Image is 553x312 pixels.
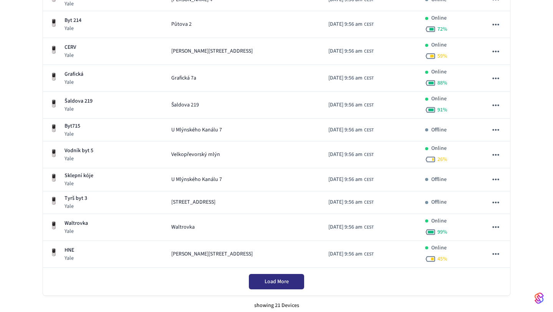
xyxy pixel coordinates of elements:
[171,176,222,184] span: U Mlýnského Kanálu 7
[364,176,374,183] span: CEST
[49,221,58,230] img: Yale Assure Touchscreen Wifi Smart Lock, Satin Nickel, Front
[171,223,195,231] span: Waltrovka
[65,97,93,105] p: Šaldova 219
[171,198,215,206] span: [STREET_ADDRESS]
[65,227,88,235] p: Yale
[431,126,447,134] p: Offline
[437,156,447,163] span: 26 %
[171,74,196,82] span: Grafická 7a
[65,180,93,188] p: Yale
[328,101,363,109] span: [DATE] 9:56 am
[431,176,447,184] p: Offline
[328,176,374,184] div: Europe/Madrid
[49,248,58,257] img: Yale Assure Touchscreen Wifi Smart Lock, Satin Nickel, Front
[364,75,374,82] span: CEST
[364,199,374,206] span: CEST
[49,18,58,28] img: Yale Assure Touchscreen Wifi Smart Lock, Satin Nickel, Front
[65,155,93,163] p: Yale
[328,250,374,258] div: Europe/Madrid
[65,122,80,130] p: Byt715
[431,144,447,153] p: Online
[49,149,58,158] img: Yale Assure Touchscreen Wifi Smart Lock, Satin Nickel, Front
[328,47,374,55] div: Europe/Madrid
[431,41,447,49] p: Online
[364,151,374,158] span: CEST
[328,126,374,134] div: Europe/Madrid
[364,21,374,28] span: CEST
[65,105,93,113] p: Yale
[328,151,363,159] span: [DATE] 9:56 am
[328,47,363,55] span: [DATE] 9:56 am
[437,79,447,87] span: 88 %
[171,101,199,109] span: Šaldova 219
[535,292,544,304] img: SeamLogoGradient.69752ec5.svg
[65,70,83,78] p: Grafická
[328,223,363,231] span: [DATE] 9:56 am
[437,52,447,60] span: 59 %
[171,126,222,134] span: U Mlýnského Kanálu 7
[328,74,363,82] span: [DATE] 9:56 am
[431,14,447,22] p: Online
[328,126,363,134] span: [DATE] 9:56 am
[65,147,93,155] p: Vodník byt 5
[65,130,80,138] p: Yale
[328,74,374,82] div: Europe/Madrid
[65,43,76,51] p: CERV
[437,25,447,33] span: 72 %
[328,101,374,109] div: Europe/Madrid
[65,25,81,32] p: Yale
[431,198,447,206] p: Offline
[328,198,363,206] span: [DATE] 9:56 am
[328,250,363,258] span: [DATE] 9:56 am
[171,151,220,159] span: Velkopřevorský mlýn
[65,219,88,227] p: Waltrovka
[49,99,58,108] img: Yale Assure Touchscreen Wifi Smart Lock, Satin Nickel, Front
[437,228,447,236] span: 99 %
[431,244,447,252] p: Online
[65,17,81,25] p: Byt 214
[431,68,447,76] p: Online
[171,47,253,55] span: [PERSON_NAME][STREET_ADDRESS]
[364,251,374,258] span: CEST
[171,250,253,258] span: [PERSON_NAME][STREET_ADDRESS]
[364,127,374,134] span: CEST
[364,102,374,109] span: CEST
[49,72,58,81] img: Yale Assure Touchscreen Wifi Smart Lock, Satin Nickel, Front
[65,51,76,59] p: Yale
[364,224,374,231] span: CEST
[65,254,74,262] p: Yale
[328,198,374,206] div: Europe/Madrid
[65,246,74,254] p: HNE
[65,78,83,86] p: Yale
[265,278,289,285] span: Load More
[49,196,58,206] img: Yale Assure Touchscreen Wifi Smart Lock, Satin Nickel, Front
[65,172,93,180] p: Sklepní kóje
[49,124,58,133] img: Yale Assure Touchscreen Wifi Smart Lock, Satin Nickel, Front
[437,106,447,114] span: 91 %
[328,223,374,231] div: Europe/Madrid
[249,274,304,289] button: Load More
[437,255,447,263] span: 45 %
[171,20,192,28] span: Půtova 2
[328,20,363,28] span: [DATE] 9:56 am
[328,176,363,184] span: [DATE] 9:56 am
[49,45,58,55] img: Yale Assure Touchscreen Wifi Smart Lock, Satin Nickel, Front
[431,95,447,103] p: Online
[364,48,374,55] span: CEST
[65,194,87,202] p: Tyrš byt 3
[328,20,374,28] div: Europe/Madrid
[431,217,447,225] p: Online
[328,151,374,159] div: Europe/Madrid
[49,173,58,183] img: Yale Assure Touchscreen Wifi Smart Lock, Satin Nickel, Front
[65,202,87,210] p: Yale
